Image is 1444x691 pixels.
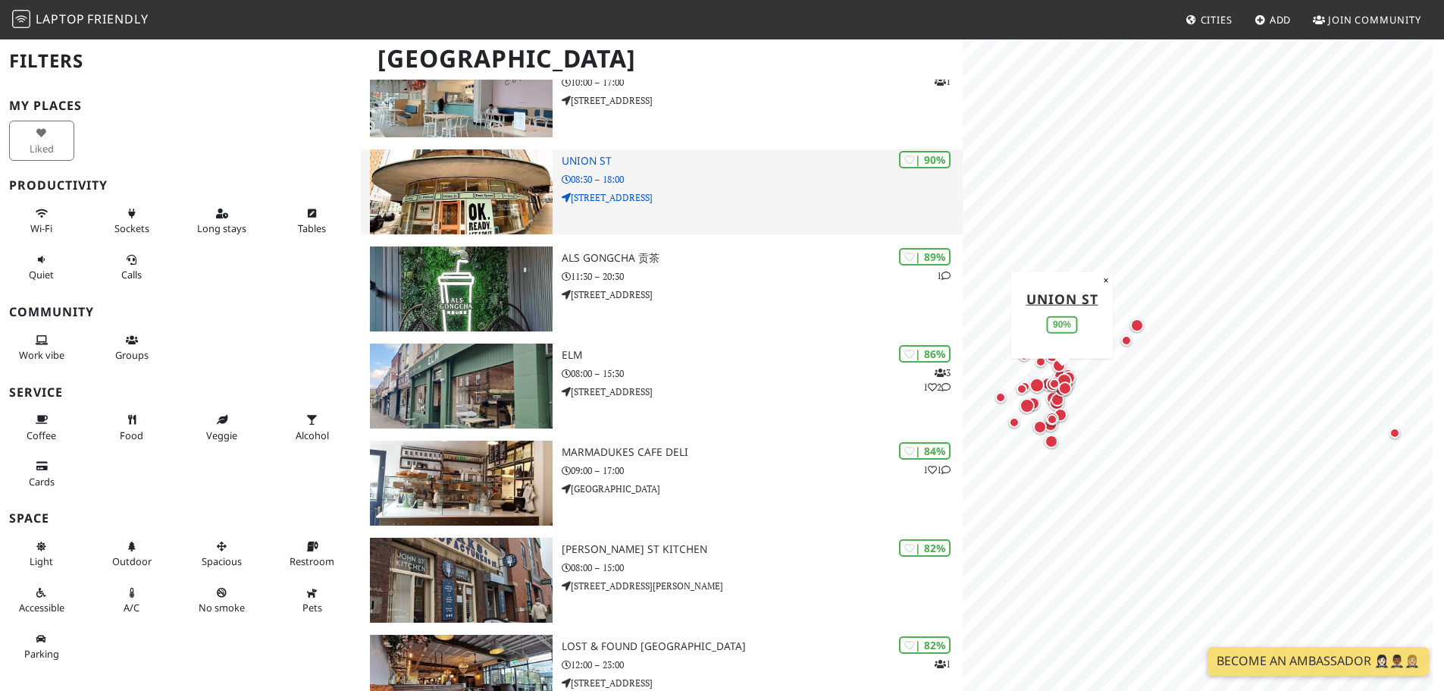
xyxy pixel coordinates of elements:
div: | 82% [899,636,951,654]
button: Coffee [9,407,74,448]
p: [GEOGRAPHIC_DATA] [562,482,963,496]
p: 12:00 – 23:00 [562,658,963,672]
span: Add [1270,13,1292,27]
p: 08:00 – 15:00 [562,561,963,575]
img: John St Kitchen [370,538,553,623]
h3: ELM [562,349,963,362]
div: Map marker [1015,347,1033,365]
div: Map marker [1042,409,1062,429]
p: [STREET_ADDRESS] [562,190,963,205]
span: Coffee [27,429,56,442]
h3: Marmadukes Cafe Deli [562,446,963,459]
p: 1 [935,657,951,671]
div: Map marker [1042,346,1062,366]
p: [STREET_ADDRESS] [562,676,963,690]
div: Map marker [1041,415,1060,435]
span: Credit cards [29,475,55,488]
span: Outdoor area [112,554,152,568]
button: Light [9,534,74,574]
h3: My Places [9,99,352,113]
div: Map marker [1055,378,1075,398]
button: Outdoor [99,534,164,574]
div: Map marker [1386,424,1404,442]
div: Map marker [1043,373,1064,394]
div: Map marker [1005,413,1023,432]
span: Group tables [115,348,149,362]
span: Food [120,429,143,442]
h3: [PERSON_NAME] St Kitchen [562,543,963,556]
div: | 86% [899,345,951,363]
span: Natural light [30,554,53,568]
div: Map marker [1016,395,1038,416]
p: [STREET_ADDRESS] [562,385,963,399]
img: Union St [370,149,553,234]
div: Map marker [1013,380,1031,398]
img: ELM [370,344,553,429]
div: Map marker [1026,375,1048,396]
span: Join Community [1328,13,1421,27]
div: Map marker [1051,405,1070,425]
button: Pets [280,580,345,620]
p: [STREET_ADDRESS] [562,287,963,302]
div: Map marker [1043,375,1063,394]
img: Marmadukes Cafe Deli [370,441,553,526]
span: Stable Wi-Fi [30,221,52,235]
img: LaptopFriendly [12,10,30,28]
span: Veggie [206,429,237,442]
div: Map marker [991,388,1010,407]
a: LaptopFriendly LaptopFriendly [12,7,149,33]
button: Sockets [99,201,164,241]
h3: ALS Gongcha 贡茶 [562,252,963,265]
div: | 90% [899,151,951,168]
span: Friendly [87,11,148,27]
button: Veggie [190,407,255,448]
div: | 89% [899,248,951,265]
button: Parking [9,627,74,667]
button: Tables [280,201,345,241]
span: People working [19,348,64,362]
p: 08:00 – 15:30 [562,366,963,381]
span: Laptop [36,11,85,27]
p: [STREET_ADDRESS] [562,93,963,108]
h3: Union St [562,155,963,168]
button: Accessible [9,580,74,620]
button: No smoke [190,580,255,620]
div: Map marker [1117,331,1135,350]
p: 11:30 – 20:30 [562,269,963,284]
div: Map marker [1049,356,1069,375]
h3: Productivity [9,178,352,193]
p: 1 [937,269,951,283]
img: ALS Gongcha 贡茶 [370,247,553,331]
h3: Space [9,511,352,526]
span: Quiet [29,268,54,281]
button: Close popup [1099,272,1114,288]
div: Map marker [1048,390,1067,410]
a: Join Community [1307,6,1427,33]
button: Spacious [190,534,255,574]
div: Map marker [1043,388,1063,408]
span: Work-friendly tables [298,221,326,235]
div: Map marker [1043,410,1061,429]
p: 08:30 – 18:00 [562,172,963,187]
div: Map marker [1045,375,1063,393]
h3: Lost & Found [GEOGRAPHIC_DATA] [562,640,963,653]
span: Cities [1201,13,1233,27]
span: Restroom [290,554,334,568]
a: Become an Ambassador 🤵🏻‍♀️🤵🏾‍♂️🤵🏼‍♀️ [1208,647,1429,676]
a: Cities [1179,6,1239,33]
span: Long stays [197,221,246,235]
button: Work vibe [9,328,74,368]
div: Map marker [1016,378,1034,396]
a: Add [1248,6,1298,33]
span: Air conditioned [124,601,139,614]
p: [STREET_ADDRESS][PERSON_NAME] [562,579,963,593]
h2: Filters [9,38,352,84]
div: Map marker [1032,353,1050,371]
div: Map marker [1041,432,1061,451]
div: Map marker [1059,368,1079,388]
div: Map marker [1127,316,1147,335]
a: Union St [1026,289,1098,307]
span: Smoke free [199,601,245,614]
span: Power sockets [114,221,149,235]
h3: Service [9,385,352,400]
